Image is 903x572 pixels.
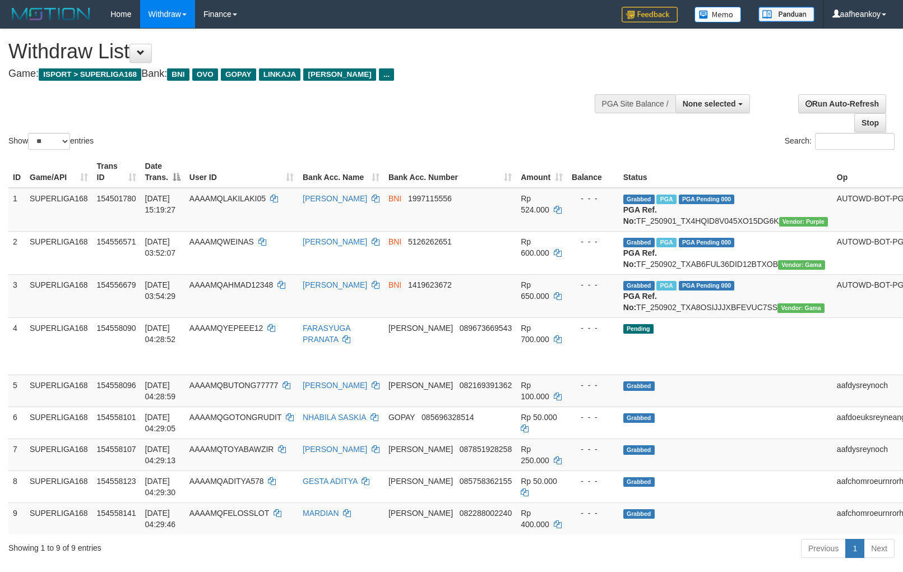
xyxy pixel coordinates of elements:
[460,509,512,518] span: Copy 082288002240 to clipboard
[572,444,614,455] div: - - -
[25,375,92,407] td: SUPERLIGA168
[521,324,549,344] span: Rp 700.000
[145,280,176,301] span: [DATE] 03:54:29
[623,324,654,334] span: Pending
[864,539,895,558] a: Next
[8,231,25,274] td: 2
[8,470,25,502] td: 8
[379,68,394,81] span: ...
[572,279,614,290] div: - - -
[572,380,614,391] div: - - -
[39,68,141,81] span: ISPORT > SUPERLIGA168
[8,538,368,553] div: Showing 1 to 9 of 9 entries
[779,217,828,227] span: Vendor URL: https://trx4.1velocity.biz
[8,407,25,439] td: 6
[8,317,25,375] td: 4
[694,7,742,22] img: Button%20Memo.svg
[622,7,678,22] img: Feedback.jpg
[521,280,549,301] span: Rp 650.000
[521,413,557,422] span: Rp 50.000
[623,381,655,391] span: Grabbed
[185,156,298,188] th: User ID: activate to sort column ascending
[189,280,273,289] span: AAAAMQAHMAD12348
[521,445,549,465] span: Rp 250.000
[303,413,366,422] a: NHABILA SASKIA
[145,194,176,214] span: [DATE] 15:19:27
[189,477,264,486] span: AAAAMQADITYA578
[516,156,567,188] th: Amount: activate to sort column ascending
[97,509,136,518] span: 154558141
[460,445,512,454] span: Copy 087851928258 to clipboard
[145,381,176,401] span: [DATE] 04:28:59
[854,113,886,132] a: Stop
[408,194,452,203] span: Copy 1997115556 to clipboard
[422,413,474,422] span: Copy 085696328514 to clipboard
[298,156,384,188] th: Bank Acc. Name: activate to sort column ascending
[388,477,453,486] span: [PERSON_NAME]
[521,237,549,257] span: Rp 600.000
[25,231,92,274] td: SUPERLIGA168
[388,509,453,518] span: [PERSON_NAME]
[679,281,735,290] span: PGA Pending
[623,248,657,269] b: PGA Ref. No:
[8,439,25,470] td: 7
[388,280,401,289] span: BNI
[595,94,675,113] div: PGA Site Balance /
[145,413,176,433] span: [DATE] 04:29:05
[623,292,657,312] b: PGA Ref. No:
[567,156,619,188] th: Balance
[8,156,25,188] th: ID
[303,68,376,81] span: [PERSON_NAME]
[572,476,614,487] div: - - -
[785,133,895,150] label: Search:
[303,477,358,486] a: GESTA ADITYA
[303,324,350,344] a: FARASYUGA PRANATA
[145,509,176,529] span: [DATE] 04:29:46
[778,260,825,270] span: Vendor URL: https://trx31.1velocity.biz
[167,68,189,81] span: BNI
[623,477,655,487] span: Grabbed
[679,195,735,204] span: PGA Pending
[303,445,367,454] a: [PERSON_NAME]
[521,381,549,401] span: Rp 100.000
[521,477,557,486] span: Rp 50.000
[460,381,512,390] span: Copy 082169391362 to clipboard
[189,445,274,454] span: AAAAMQTOYABAWZIR
[623,413,655,423] span: Grabbed
[572,322,614,334] div: - - -
[25,274,92,317] td: SUPERLIGA168
[8,188,25,232] td: 1
[388,413,415,422] span: GOPAY
[623,195,655,204] span: Grabbed
[25,317,92,375] td: SUPERLIGA168
[25,470,92,502] td: SUPERLIGA168
[8,40,591,63] h1: Withdraw List
[25,502,92,534] td: SUPERLIGA168
[141,156,185,188] th: Date Trans.: activate to sort column descending
[8,133,94,150] label: Show entries
[97,381,136,390] span: 154558096
[623,238,655,247] span: Grabbed
[145,324,176,344] span: [DATE] 04:28:52
[572,193,614,204] div: - - -
[28,133,70,150] select: Showentries
[221,68,256,81] span: GOPAY
[388,381,453,390] span: [PERSON_NAME]
[572,508,614,519] div: - - -
[189,194,266,203] span: AAAAMQLAKILAKI05
[777,303,825,313] span: Vendor URL: https://trx31.1velocity.biz
[388,194,401,203] span: BNI
[798,94,886,113] a: Run Auto-Refresh
[656,238,676,247] span: Marked by aafheankoy
[25,188,92,232] td: SUPERLIGA168
[25,156,92,188] th: Game/API: activate to sort column ascending
[303,194,367,203] a: [PERSON_NAME]
[801,539,846,558] a: Previous
[845,539,864,558] a: 1
[572,412,614,423] div: - - -
[384,156,516,188] th: Bank Acc. Number: activate to sort column ascending
[8,68,591,80] h4: Game: Bank:
[259,68,301,81] span: LINKAJA
[189,381,278,390] span: AAAAMQBUTONG77777
[623,509,655,519] span: Grabbed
